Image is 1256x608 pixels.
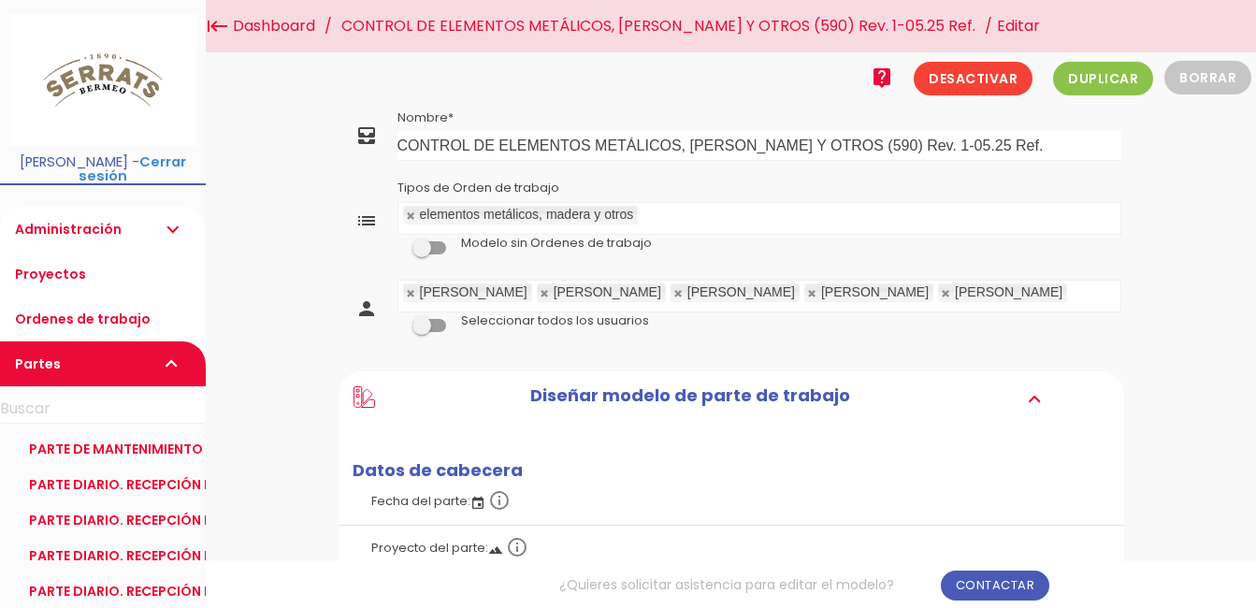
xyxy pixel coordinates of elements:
[955,286,1062,298] div: [PERSON_NAME]
[420,209,634,221] div: elementos metálicos, madera y otros
[161,341,183,386] i: expand_more
[375,386,1004,411] h2: Diseñar modelo de parte de trabajo
[397,180,559,196] label: Tipos de Orden de trabajo
[9,14,196,146] img: itcons-logo
[488,543,503,557] i: landscape
[821,286,929,298] div: [PERSON_NAME]
[997,15,1040,36] span: Editar
[941,571,1050,601] a: Contactar
[470,496,485,511] i: event
[506,536,528,558] i: info_outline
[339,461,1124,480] h2: Datos de cabecera
[906,51,1040,104] a: Desactivar
[397,109,454,126] label: Nombre
[420,286,527,298] div: [PERSON_NAME]
[554,286,661,298] div: [PERSON_NAME]
[355,124,378,147] i: all_inbox
[1164,61,1251,94] button: Borrar
[353,526,1110,567] label: Proyecto del parte:
[914,62,1032,95] span: Desactivar
[461,235,652,252] label: Modelo sin Ordenes de trabajo
[1046,51,1161,104] a: Duplicar
[461,312,649,329] label: Seleccionar todos los usuarios
[161,207,183,252] i: expand_more
[1053,62,1153,95] span: Duplicar
[353,479,1110,520] label: Fecha del parte:
[1019,386,1049,411] i: expand_more
[488,489,511,512] i: info_outline
[687,286,795,298] div: [PERSON_NAME]
[871,59,893,96] i: live_help
[863,59,901,96] a: live_help
[355,210,378,232] i: list
[355,297,378,320] i: person
[79,152,186,185] a: Cerrar sesión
